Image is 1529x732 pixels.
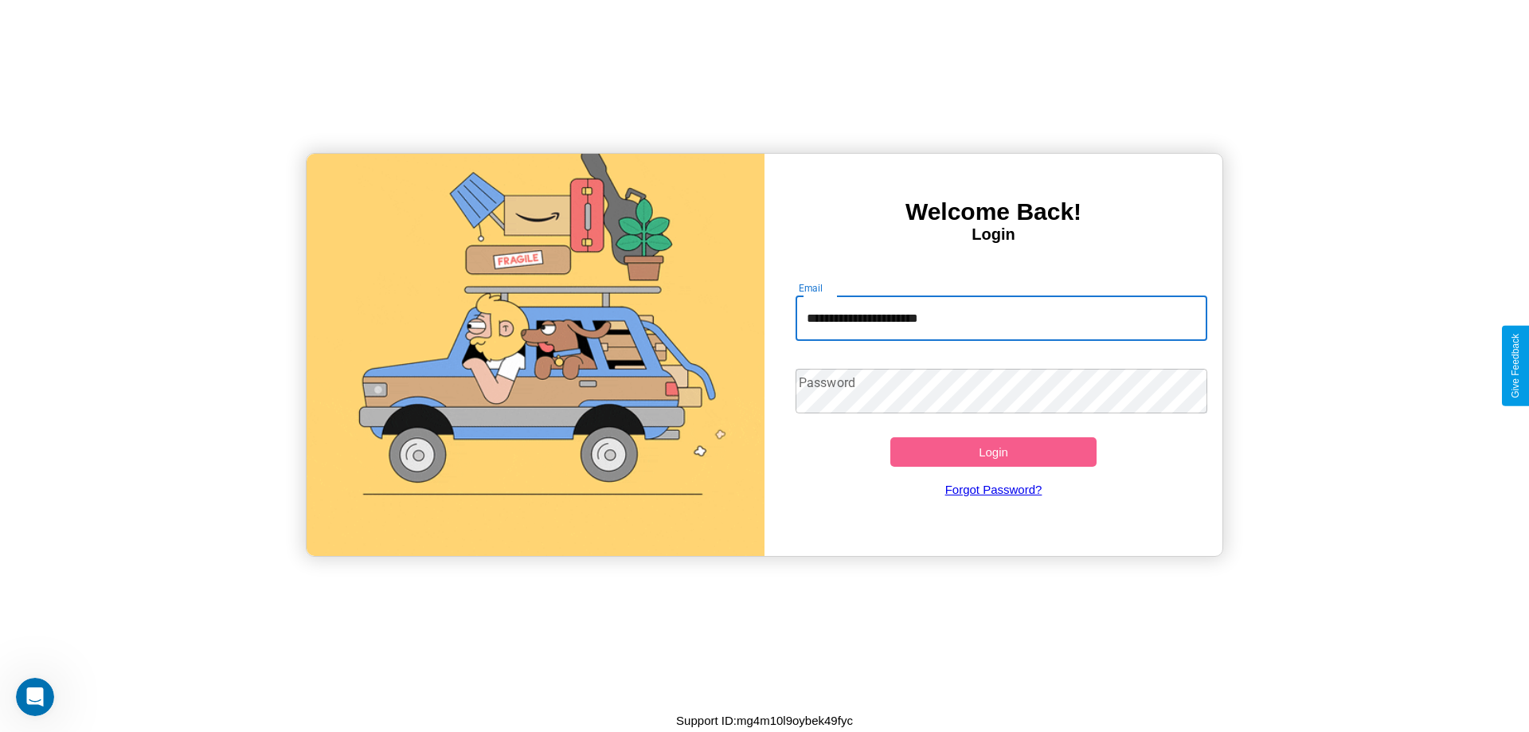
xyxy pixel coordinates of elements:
h3: Welcome Back! [764,198,1222,225]
img: gif [307,154,764,556]
p: Support ID: mg4m10l9oybek49fyc [676,710,853,731]
iframe: Intercom live chat [16,678,54,716]
button: Login [890,437,1097,467]
label: Email [799,281,823,295]
h4: Login [764,225,1222,244]
div: Give Feedback [1510,334,1521,398]
a: Forgot Password? [788,467,1200,512]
